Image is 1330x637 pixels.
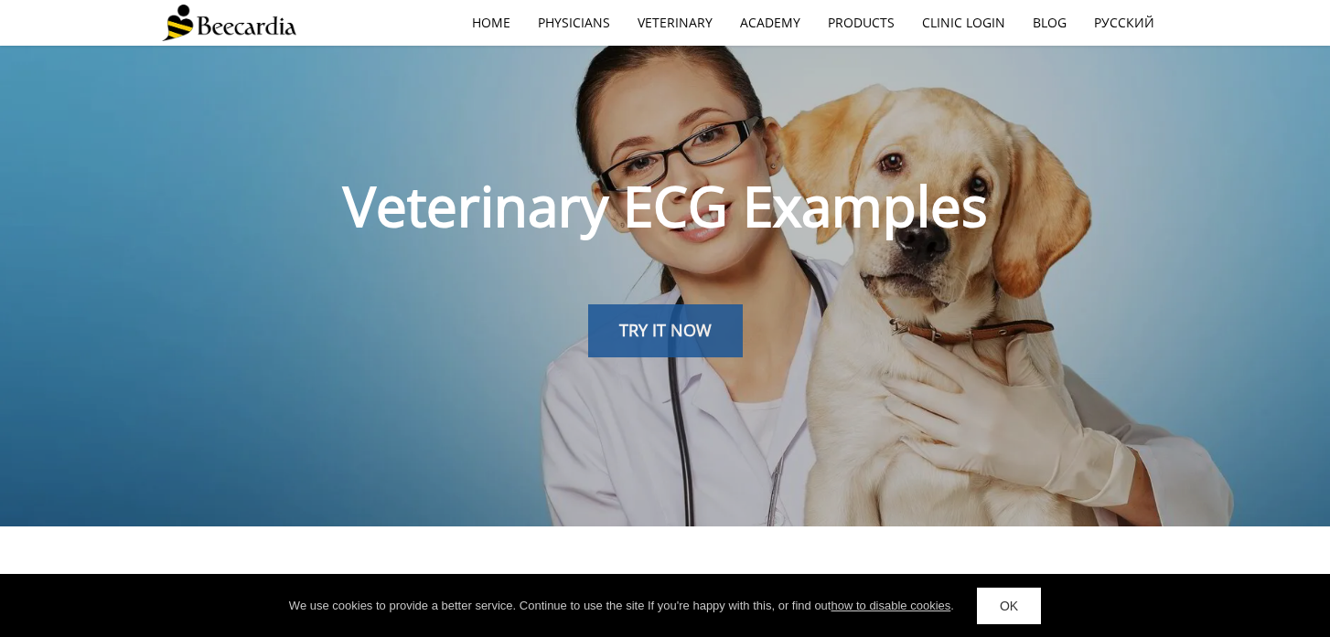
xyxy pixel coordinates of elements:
a: Русский [1080,2,1168,44]
a: Veterinary [624,2,726,44]
a: home [458,2,524,44]
span: TRY IT NOW [619,319,712,341]
span: Veterinary ECG Examples [343,168,988,243]
a: OK [977,588,1041,624]
a: TRY IT NOW [588,304,743,357]
img: Beecardia [162,5,296,41]
a: how to disable cookies [831,599,950,612]
div: We use cookies to provide a better service. Continue to use the site If you're happy with this, o... [289,597,954,615]
a: Academy [726,2,814,44]
a: Clinic Login [908,2,1019,44]
a: Products [814,2,908,44]
a: Blog [1019,2,1080,44]
a: Physicians [524,2,624,44]
span: [MEDICAL_DATA] [162,569,423,614]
